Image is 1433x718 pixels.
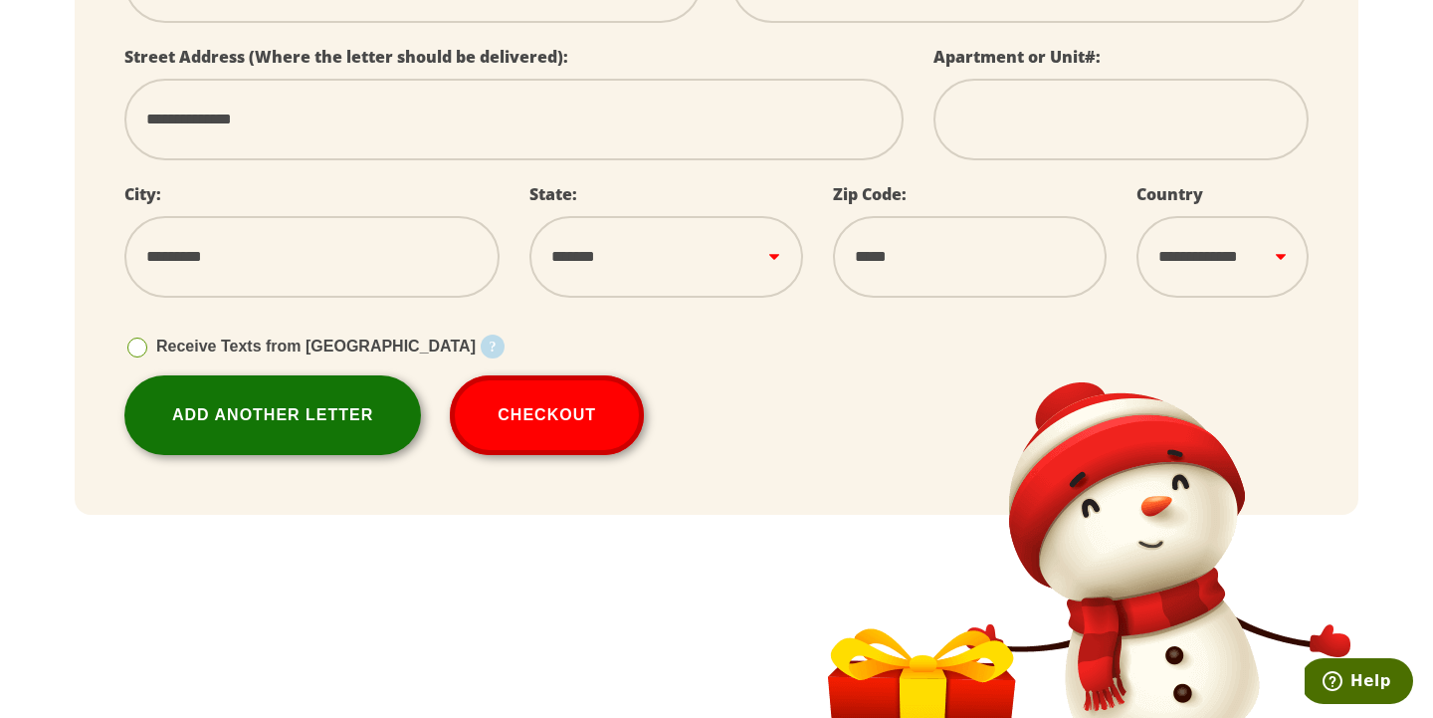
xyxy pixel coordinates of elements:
iframe: Opens a widget where you can find more information [1305,658,1413,708]
button: Checkout [450,375,644,455]
label: State: [529,183,577,205]
label: Zip Code: [833,183,907,205]
a: Add Another Letter [124,375,421,455]
label: Apartment or Unit#: [933,46,1101,68]
label: City: [124,183,161,205]
label: Street Address (Where the letter should be delivered): [124,46,568,68]
label: Country [1136,183,1203,205]
span: Receive Texts from [GEOGRAPHIC_DATA] [156,338,476,355]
